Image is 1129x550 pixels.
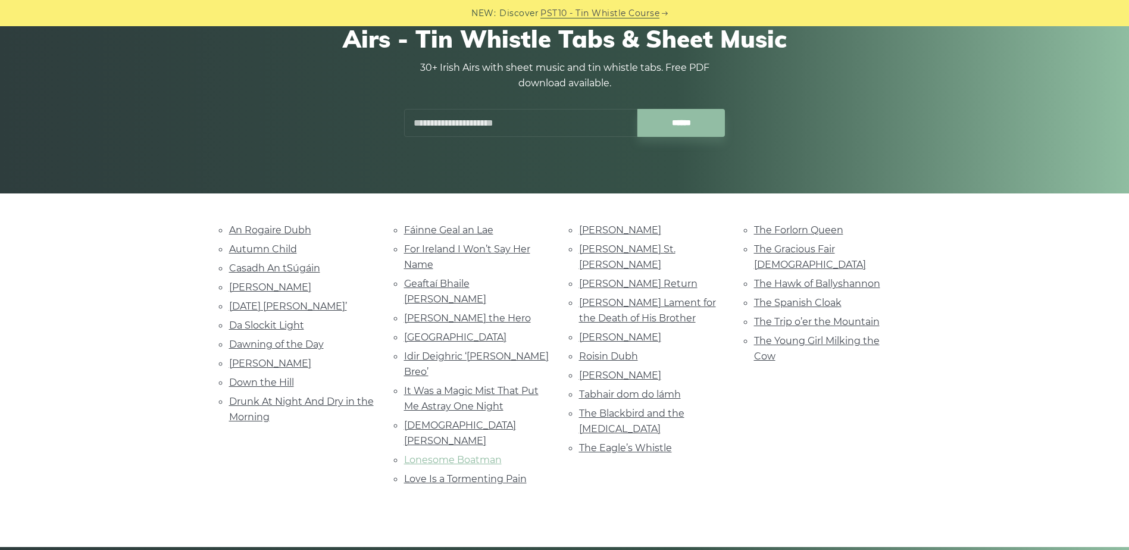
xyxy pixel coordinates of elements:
a: [PERSON_NAME] [229,358,311,369]
a: [PERSON_NAME] [579,370,661,381]
a: The Eagle’s Whistle [579,442,672,454]
a: Da Slockit Light [229,320,304,331]
a: Autumn Child [229,243,297,255]
a: It Was a Magic Mist That Put Me Astray One Night [404,385,539,412]
a: [PERSON_NAME] Lament for the Death of His Brother [579,297,716,324]
a: [DEMOGRAPHIC_DATA] [PERSON_NAME] [404,420,516,446]
a: Fáinne Geal an Lae [404,224,493,236]
a: The Forlorn Queen [754,224,843,236]
a: The Spanish Cloak [754,297,842,308]
a: The Trip o’er the Mountain [754,316,880,327]
h1: Airs - Tin Whistle Tabs & Sheet Music [229,24,900,53]
a: Love Is a Tormenting Pain [404,473,527,485]
a: [PERSON_NAME] [579,224,661,236]
a: [PERSON_NAME] [229,282,311,293]
a: The Hawk of Ballyshannon [754,278,880,289]
a: Casadh An tSúgáin [229,262,320,274]
a: Down the Hill [229,377,294,388]
a: Lonesome Boatman [404,454,502,465]
a: [GEOGRAPHIC_DATA] [404,332,506,343]
a: Geaftaí Bhaile [PERSON_NAME] [404,278,486,305]
a: Tabhair dom do lámh [579,389,681,400]
a: Drunk At Night And Dry in the Morning [229,396,374,423]
a: Dawning of the Day [229,339,324,350]
a: [PERSON_NAME] [579,332,661,343]
a: The Gracious Fair [DEMOGRAPHIC_DATA] [754,243,866,270]
span: Discover [499,7,539,20]
span: NEW: [471,7,496,20]
a: Roisin Dubh [579,351,638,362]
a: [PERSON_NAME] the Hero [404,312,531,324]
a: [DATE] [PERSON_NAME]’ [229,301,347,312]
a: PST10 - Tin Whistle Course [540,7,659,20]
a: For Ireland I Won’t Say Her Name [404,243,530,270]
a: The Blackbird and the [MEDICAL_DATA] [579,408,684,435]
a: An Rogaire Dubh [229,224,311,236]
a: [PERSON_NAME] St. [PERSON_NAME] [579,243,675,270]
a: The Young Girl Milking the Cow [754,335,880,362]
a: Idir Deighric ‘[PERSON_NAME] Breo’ [404,351,549,377]
p: 30+ Irish Airs with sheet music and tin whistle tabs. Free PDF download available. [404,60,725,91]
a: [PERSON_NAME] Return [579,278,698,289]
